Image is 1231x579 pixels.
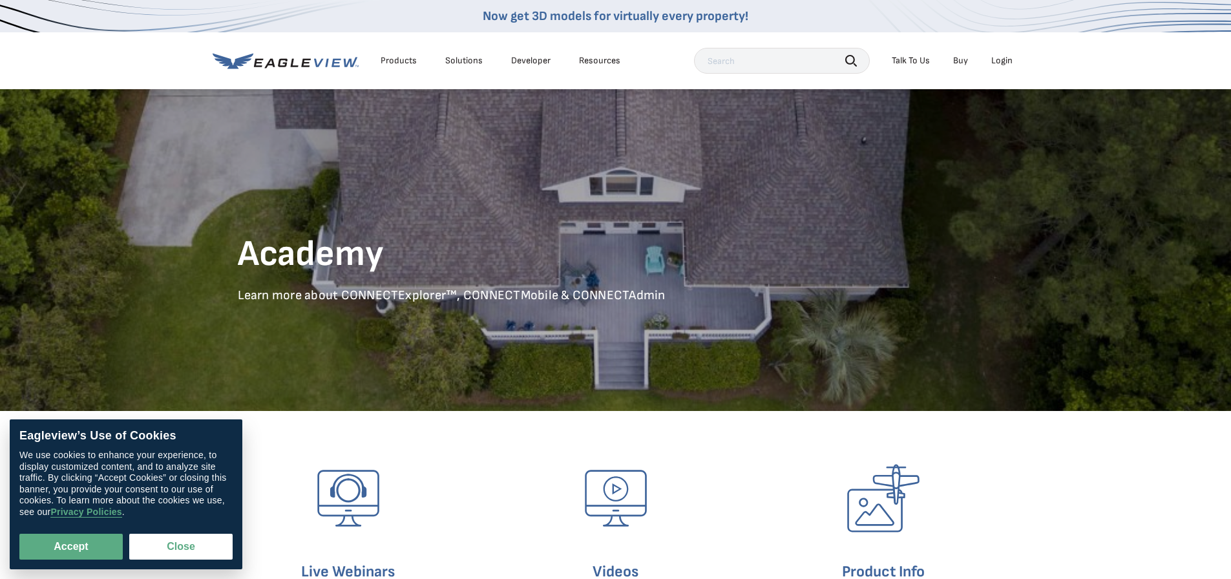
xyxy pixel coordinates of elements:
input: Search [694,48,870,74]
div: Solutions [445,55,483,67]
div: Products [381,55,417,67]
a: Now get 3D models for virtually every property! [483,8,748,24]
a: Developer [511,55,551,67]
p: Learn more about CONNECTExplorer™, CONNECTMobile & CONNECTAdmin [238,288,994,304]
h1: Academy [238,232,994,277]
a: Privacy Policies [50,507,121,518]
div: Resources [579,55,620,67]
a: Buy [953,55,968,67]
div: Login [991,55,1013,67]
div: Eagleview’s Use of Cookies [19,429,233,443]
div: Talk To Us [892,55,930,67]
div: We use cookies to enhance your experience, to display customized content, and to analyze site tra... [19,450,233,518]
button: Accept [19,534,123,560]
button: Close [129,534,233,560]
